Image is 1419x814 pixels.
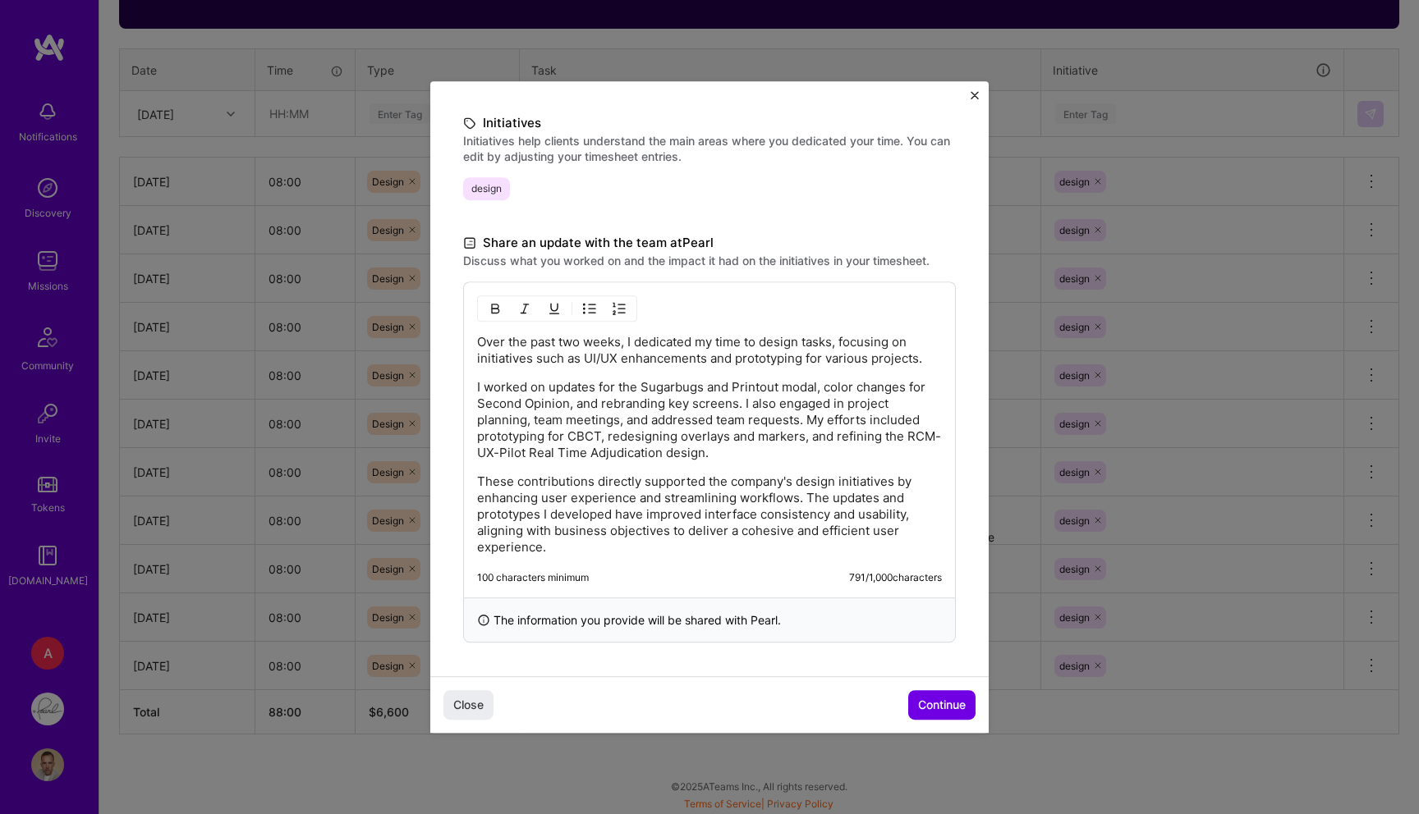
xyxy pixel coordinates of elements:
[443,690,494,720] button: Close
[477,473,942,556] p: These contributions directly supported the company's design initiatives by enhancing user experie...
[971,91,979,108] button: Close
[463,113,956,133] label: Initiatives
[463,234,476,253] i: icon DocumentBlack
[849,571,942,584] div: 791 / 1,000 characters
[463,133,956,164] label: Initiatives help clients understand the main areas where you dedicated your time. You can edit by...
[463,177,510,200] span: design
[477,334,942,367] p: Over the past two weeks, I dedicated my time to design tasks, focusing on initiatives such as UI/...
[477,379,942,461] p: I worked on updates for the Sugarbugs and Printout modal, color changes for Second Opinion, and r...
[489,302,502,315] img: Bold
[908,690,976,720] button: Continue
[613,302,626,315] img: OL
[453,697,484,713] span: Close
[477,571,589,584] div: 100 characters minimum
[463,597,956,643] div: The information you provide will be shared with Pearl .
[477,611,490,629] i: icon InfoBlack
[518,302,531,315] img: Italic
[572,299,572,318] img: Divider
[583,302,596,315] img: UL
[548,302,561,315] img: Underline
[463,114,476,133] i: icon TagBlack
[918,697,966,713] span: Continue
[463,233,956,253] label: Share an update with the team at Pearl
[463,253,956,268] label: Discuss what you worked on and the impact it had on the initiatives in your timesheet.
